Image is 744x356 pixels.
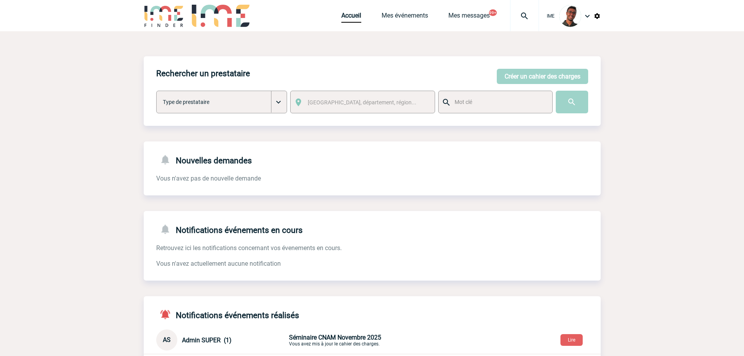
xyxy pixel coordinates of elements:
[547,13,555,19] span: IME
[156,336,473,343] a: AS Admin SUPER (1) Séminaire CNAM Novembre 2025Vous avez mis à jour le cahier des charges.
[156,175,261,182] span: Vous n'avez pas de nouvelle demande
[448,12,490,23] a: Mes messages
[156,329,601,351] div: Conversation privée : Client - Agence
[159,224,176,235] img: notifications-24-px-g.png
[156,244,342,252] span: Retrouvez ici les notifications concernant vos évenements en cours.
[341,12,361,23] a: Accueil
[156,69,250,78] h4: Rechercher un prestataire
[560,334,583,346] button: Lire
[156,260,281,267] span: Vous n'avez actuellement aucune notification
[382,12,428,23] a: Mes événements
[144,5,184,27] img: IME-Finder
[556,91,588,113] input: Submit
[156,154,252,165] h4: Nouvelles demandes
[489,9,497,16] button: 99+
[554,336,589,343] a: Lire
[159,154,176,165] img: notifications-24-px-g.png
[289,334,381,341] span: Séminaire CNAM Novembre 2025
[156,224,303,235] h4: Notifications événements en cours
[182,336,232,344] span: Admin SUPER (1)
[559,5,581,27] img: 124970-0.jpg
[453,97,545,107] input: Mot clé
[159,309,176,320] img: notifications-active-24-px-r.png
[163,336,171,343] span: AS
[308,99,416,106] span: [GEOGRAPHIC_DATA], département, région...
[156,309,299,320] h4: Notifications événements réalisés
[289,334,473,347] p: Vous avez mis à jour le cahier des charges.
